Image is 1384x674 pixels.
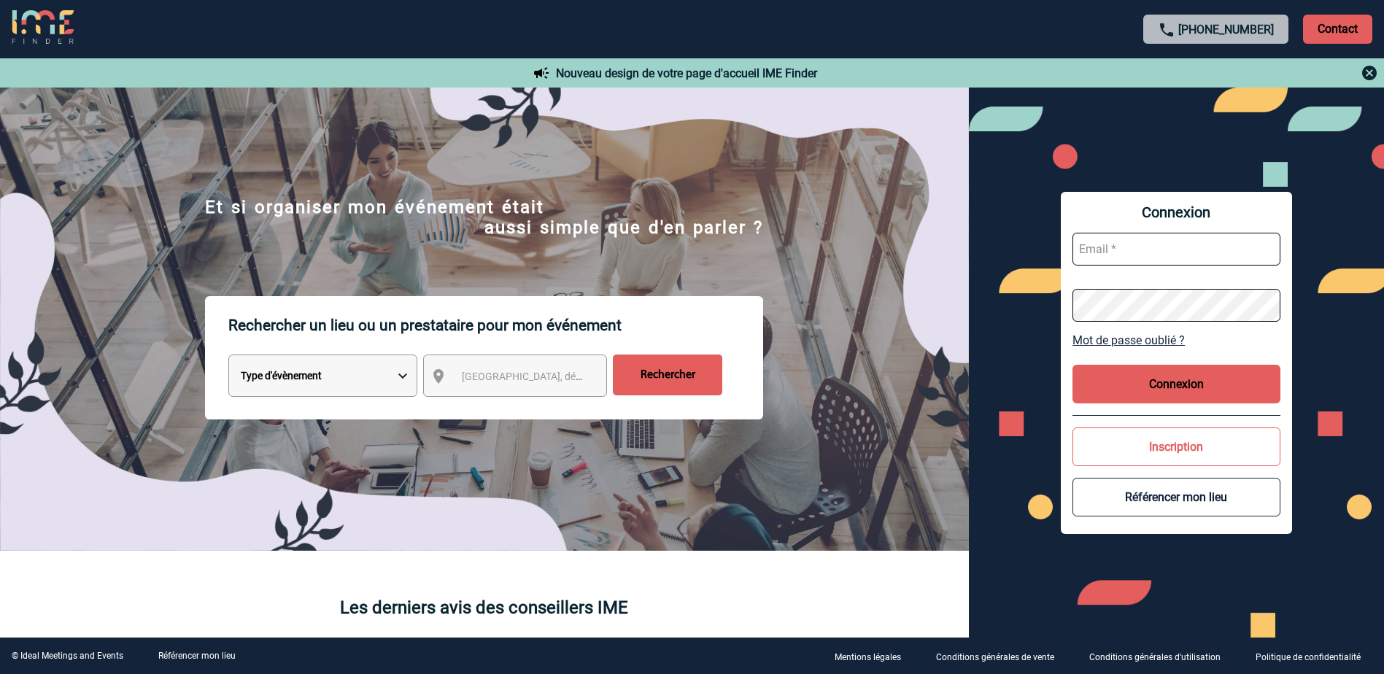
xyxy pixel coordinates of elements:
[1078,649,1244,663] a: Conditions générales d'utilisation
[823,649,924,663] a: Mentions légales
[1089,652,1221,662] p: Conditions générales d'utilisation
[158,651,236,661] a: Référencer mon lieu
[1072,233,1280,266] input: Email *
[1072,478,1280,516] button: Référencer mon lieu
[613,355,722,395] input: Rechercher
[228,296,763,355] p: Rechercher un lieu ou un prestataire pour mon événement
[1158,21,1175,39] img: call-24-px.png
[1072,204,1280,221] span: Connexion
[12,651,123,661] div: © Ideal Meetings and Events
[1072,365,1280,403] button: Connexion
[1244,649,1384,663] a: Politique de confidentialité
[1303,15,1372,44] p: Contact
[835,652,901,662] p: Mentions légales
[1178,23,1274,36] a: [PHONE_NUMBER]
[1256,652,1361,662] p: Politique de confidentialité
[1072,333,1280,347] a: Mot de passe oublié ?
[936,652,1054,662] p: Conditions générales de vente
[924,649,1078,663] a: Conditions générales de vente
[1072,427,1280,466] button: Inscription
[462,371,665,382] span: [GEOGRAPHIC_DATA], département, région...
